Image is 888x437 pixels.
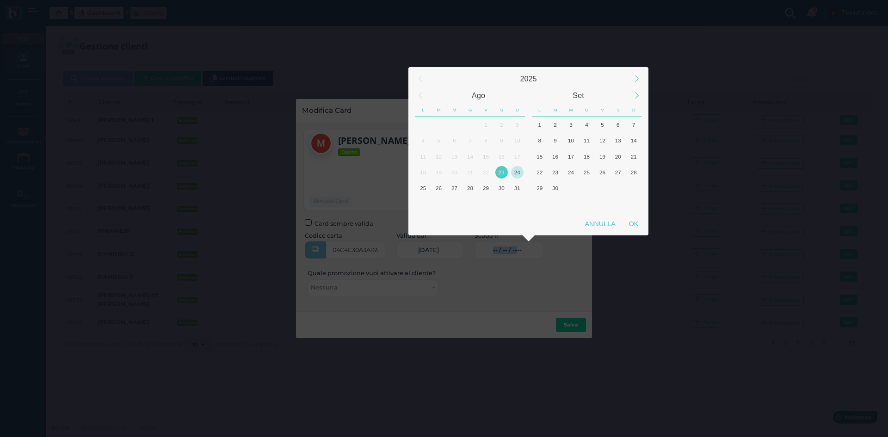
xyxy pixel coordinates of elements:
[549,150,561,163] div: 16
[549,118,561,131] div: 2
[478,133,493,148] div: Venerdì, Agosto 8
[462,104,478,117] div: Giovedì
[628,118,640,131] div: 7
[462,196,478,212] div: Giovedì, Settembre 4
[511,150,524,163] div: 17
[533,166,546,178] div: 22
[610,164,626,180] div: Sabato, Settembre 27
[627,69,647,89] div: Next Year
[417,166,429,178] div: 18
[533,118,546,131] div: 1
[478,148,493,164] div: Venerdì, Agosto 15
[627,86,647,105] div: Next Month
[594,117,610,132] div: Venerdì, Settembre 5
[495,182,508,194] div: 30
[548,148,563,164] div: Martedì, Settembre 16
[432,134,445,147] div: 5
[579,117,595,132] div: Giovedì, Settembre 4
[415,148,431,164] div: Lunedì, Agosto 11
[579,148,595,164] div: Giovedì, Settembre 18
[578,215,622,232] div: Annulla
[610,104,626,117] div: Sabato
[579,180,595,196] div: Giovedì, Ottobre 2
[462,148,478,164] div: Giovedì, Agosto 14
[509,133,525,148] div: Domenica, Agosto 10
[563,180,579,196] div: Mercoledì, Ottobre 1
[478,164,493,180] div: Venerdì, Agosto 22
[532,104,548,117] div: Lunedì
[610,196,626,212] div: Sabato, Ottobre 11
[493,133,509,148] div: Sabato, Agosto 9
[612,150,624,163] div: 20
[610,133,626,148] div: Sabato, Settembre 13
[480,150,492,163] div: 15
[480,118,492,131] div: 1
[478,117,493,132] div: Venerdì, Agosto 1
[464,150,476,163] div: 14
[511,134,524,147] div: 10
[580,150,593,163] div: 18
[432,150,445,163] div: 12
[594,196,610,212] div: Venerdì, Ottobre 10
[532,180,548,196] div: Lunedì, Settembre 29
[579,104,595,117] div: Giovedì
[596,134,609,147] div: 12
[480,166,492,178] div: 22
[462,180,478,196] div: Giovedì, Agosto 28
[565,134,577,147] div: 10
[563,133,579,148] div: Mercoledì, Settembre 10
[448,182,461,194] div: 27
[594,148,610,164] div: Venerdì, Settembre 19
[415,133,431,148] div: Lunedì, Agosto 4
[464,182,476,194] div: 28
[509,117,525,132] div: Domenica, Agosto 3
[610,148,626,164] div: Sabato, Settembre 20
[447,196,462,212] div: Mercoledì, Settembre 3
[628,150,640,163] div: 21
[579,196,595,212] div: Giovedì, Ottobre 9
[532,148,548,164] div: Lunedì, Settembre 15
[509,196,525,212] div: Domenica, Settembre 7
[565,118,577,131] div: 3
[533,150,546,163] div: 15
[532,164,548,180] div: Lunedì, Settembre 22
[622,215,645,232] div: OK
[626,196,641,212] div: Domenica, Ottobre 12
[612,166,624,178] div: 27
[509,148,525,164] div: Domenica, Agosto 17
[495,166,508,178] div: 23
[533,182,546,194] div: 29
[27,7,61,14] span: Assistenza
[431,148,447,164] div: Martedì, Agosto 12
[415,196,431,212] div: Lunedì, Settembre 1
[532,133,548,148] div: Lunedì, Settembre 8
[480,134,492,147] div: 8
[596,166,609,178] div: 26
[447,133,462,148] div: Mercoledì, Agosto 6
[493,180,509,196] div: Sabato, Agosto 30
[447,164,462,180] div: Mercoledì, Agosto 20
[478,104,494,117] div: Venerdì
[626,164,641,180] div: Domenica, Settembre 28
[563,148,579,164] div: Mercoledì, Settembre 17
[447,117,462,132] div: Mercoledì, Luglio 30
[533,134,546,147] div: 8
[464,166,476,178] div: 21
[594,164,610,180] div: Venerdì, Settembre 26
[612,118,624,131] div: 6
[495,134,508,147] div: 9
[431,196,447,212] div: Martedì, Settembre 2
[493,164,509,180] div: Oggi, Sabato, Agosto 23
[563,164,579,180] div: Mercoledì, Settembre 24
[417,150,429,163] div: 11
[511,118,524,131] div: 3
[415,180,431,196] div: Lunedì, Agosto 25
[563,104,579,117] div: Mercoledì
[626,148,641,164] div: Domenica, Settembre 21
[480,182,492,194] div: 29
[410,69,430,89] div: Previous Year
[549,134,561,147] div: 9
[626,117,641,132] div: Domenica, Settembre 7
[548,164,563,180] div: Martedì, Settembre 23
[431,164,447,180] div: Martedì, Agosto 19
